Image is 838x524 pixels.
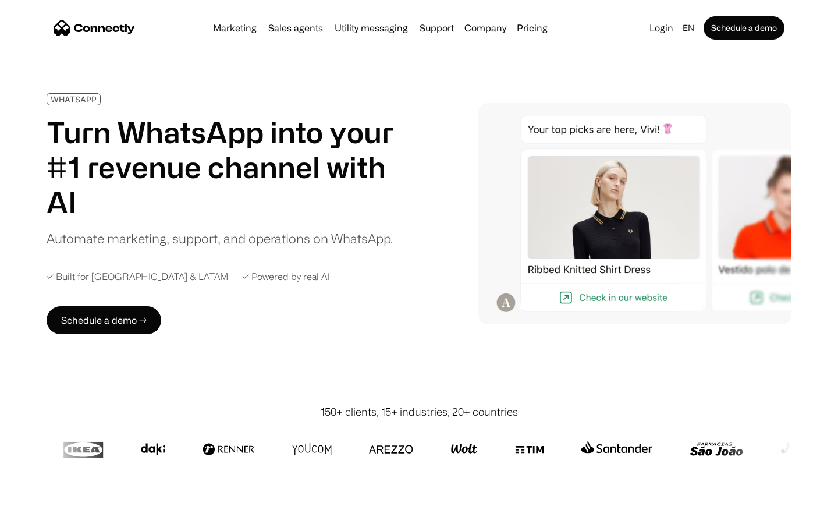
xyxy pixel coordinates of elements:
[12,502,70,520] aside: Language selected: English
[47,271,228,282] div: ✓ Built for [GEOGRAPHIC_DATA] & LATAM
[54,19,135,37] a: home
[512,23,552,33] a: Pricing
[461,20,510,36] div: Company
[330,23,413,33] a: Utility messaging
[683,20,694,36] div: en
[645,20,678,36] a: Login
[47,115,407,219] h1: Turn WhatsApp into your #1 revenue channel with AI
[321,404,518,420] div: 150+ clients, 15+ industries, 20+ countries
[208,23,261,33] a: Marketing
[264,23,328,33] a: Sales agents
[704,16,784,40] a: Schedule a demo
[51,95,97,104] div: WHATSAPP
[47,229,393,248] div: Automate marketing, support, and operations on WhatsApp.
[242,271,329,282] div: ✓ Powered by real AI
[23,504,70,520] ul: Language list
[47,306,161,334] a: Schedule a demo →
[678,20,701,36] div: en
[464,20,506,36] div: Company
[415,23,459,33] a: Support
